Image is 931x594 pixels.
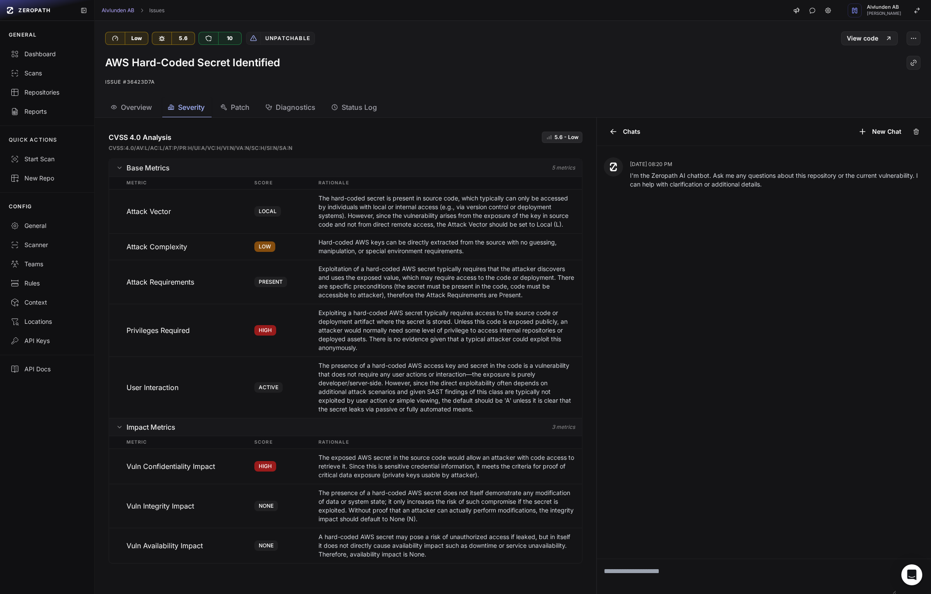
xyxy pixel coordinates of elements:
[3,3,73,17] a: ZEROPATH
[853,125,907,139] button: New Chat
[105,56,280,70] h1: AWS Hard-Coded Secret Identified
[867,11,901,16] span: [PERSON_NAME]
[318,437,575,448] span: Rationale
[231,102,250,112] span: Patch
[10,365,84,373] div: API Docs
[18,7,51,14] span: ZEROPATH
[127,163,170,173] span: Base Metrics
[149,7,164,14] a: Issues
[254,241,275,252] span: LOW
[276,102,315,112] span: Diagnostics
[10,317,84,326] div: Locations
[260,32,315,44] div: Unpatchable
[318,489,575,523] p: The presence of a hard-coded AWS secret does not itself demonstrate any modification of data or s...
[318,453,575,479] p: The exposed AWS secret in the source code would allow an attacker with code access to retrieve it...
[127,453,255,479] div: Vuln Confidentiality Impact
[125,32,148,44] div: Low
[9,136,58,143] p: QUICK ACTIONS
[127,178,255,188] span: Metric
[318,265,575,299] p: Exploitation of a hard-coded AWS secret typically requires that the attacker discovers and uses t...
[318,238,575,255] p: Hard-coded AWS keys can be directly extracted from the source with no guessing, manipulation, or ...
[127,489,255,523] div: Vuln Integrity Impact
[254,325,276,336] span: HIGH
[102,7,164,14] nav: breadcrumb
[127,309,255,352] div: Privileges Required
[552,424,575,431] span: 3 metrics
[9,203,32,210] p: CONFIG
[127,533,255,559] div: Vuln Availability Impact
[109,159,582,177] button: Base Metrics 5 metrics
[254,501,278,511] span: NONE
[171,32,195,44] div: 5.6
[109,418,582,436] button: Impact Metrics 3 metrics
[552,164,575,171] span: 5 metrics
[254,206,281,217] span: LOCAL
[630,161,924,168] p: [DATE] 08:20 PM
[254,461,276,472] span: HIGH
[127,194,255,229] div: Attack Vector
[127,238,255,255] div: Attack Complexity
[630,171,924,189] p: I'm the Zeropath AI chatbot. Ask me any questions about this repository or the current vulnerabil...
[105,77,921,87] p: Issue #36423d7a
[9,31,37,38] p: GENERAL
[127,437,255,448] span: Metric
[254,382,283,393] span: ACTIVE
[254,437,318,448] span: Score
[604,125,646,139] button: Chats
[318,361,575,414] p: The presence of a hard-coded AWS access key and secret in the code is a vulnerability that does n...
[127,422,175,432] span: Impact Metrics
[10,260,84,268] div: Teams
[10,69,84,78] div: Scans
[318,309,575,352] p: Exploiting a hard-coded AWS secret typically requires access to the source code or deployment art...
[127,361,255,414] div: User Interaction
[254,277,287,287] span: PRESENT
[218,32,241,44] div: 10
[10,107,84,116] div: Reports
[10,174,84,183] div: New Repo
[10,336,84,345] div: API Keys
[109,145,292,152] p: CVSS:4.0/AV:L/AC:L/AT:P/PR:H/UI:A/VC:H/VI:N/VA:N/SC:H/SI:N/SA:N
[841,31,898,45] a: View code
[867,5,901,10] span: Alvlunden AB
[127,265,255,299] div: Attack Requirements
[121,102,152,112] span: Overview
[254,540,278,551] span: NONE
[10,241,84,249] div: Scanner
[10,88,84,97] div: Repositories
[342,102,377,112] span: Status Log
[139,7,145,14] svg: chevron right,
[318,533,575,559] p: A hard-coded AWS secret may pose a risk of unauthorized access if leaked, but in itself it does n...
[10,155,84,163] div: Start Scan
[901,564,922,585] div: Open Intercom Messenger
[10,50,84,58] div: Dashboard
[178,102,205,112] span: Severity
[10,221,84,230] div: General
[109,132,171,143] h4: CVSS 4.0 Analysis
[609,163,618,171] img: Zeropath AI
[10,279,84,288] div: Rules
[102,7,134,14] a: Alvlunden AB
[254,178,318,188] span: Score
[554,134,578,141] p: 5.6 - Low
[10,298,84,307] div: Context
[318,178,575,188] span: Rationale
[318,194,575,229] p: The hard-coded secret is present in source code, which typically can only be accessed by individu...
